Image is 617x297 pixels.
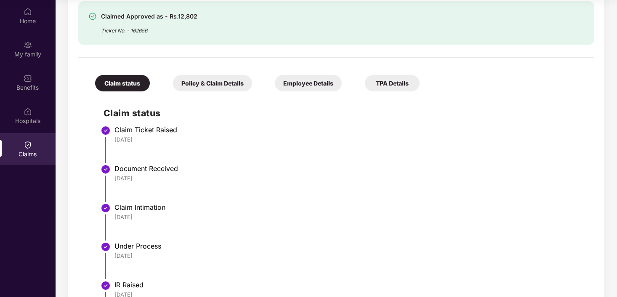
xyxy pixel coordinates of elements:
div: Claim Ticket Raised [114,126,586,134]
img: svg+xml;base64,PHN2ZyBpZD0iU3RlcC1Eb25lLTMyeDMyIiB4bWxucz0iaHR0cDovL3d3dy53My5vcmcvMjAwMC9zdmciIH... [101,242,111,252]
div: [DATE] [114,174,586,182]
div: [DATE] [114,136,586,143]
img: svg+xml;base64,PHN2ZyBpZD0iQmVuZWZpdHMiIHhtbG5zPSJodHRwOi8vd3d3LnczLm9yZy8yMDAwL3N2ZyIgd2lkdGg9Ij... [24,74,32,83]
img: svg+xml;base64,PHN2ZyBpZD0iU3RlcC1Eb25lLTMyeDMyIiB4bWxucz0iaHR0cDovL3d3dy53My5vcmcvMjAwMC9zdmciIH... [101,126,111,136]
div: Claim status [95,75,150,91]
img: svg+xml;base64,PHN2ZyBpZD0iQ2xhaW0iIHhtbG5zPSJodHRwOi8vd3d3LnczLm9yZy8yMDAwL3N2ZyIgd2lkdGg9IjIwIi... [24,141,32,149]
div: [DATE] [114,213,586,221]
img: svg+xml;base64,PHN2ZyB3aWR0aD0iMjAiIGhlaWdodD0iMjAiIHZpZXdCb3g9IjAgMCAyMCAyMCIgZmlsbD0ibm9uZSIgeG... [24,41,32,49]
img: svg+xml;base64,PHN2ZyBpZD0iU3RlcC1Eb25lLTMyeDMyIiB4bWxucz0iaHR0cDovL3d3dy53My5vcmcvMjAwMC9zdmciIH... [101,203,111,213]
h2: Claim status [104,106,586,120]
div: Ticket No. - 162656 [101,21,197,35]
div: Claimed Approved as - Rs.12,802 [101,11,197,21]
img: svg+xml;base64,PHN2ZyBpZD0iSG9tZSIgeG1sbnM9Imh0dHA6Ly93d3cudzMub3JnLzIwMDAvc3ZnIiB3aWR0aD0iMjAiIG... [24,8,32,16]
div: IR Raised [114,281,586,289]
div: Policy & Claim Details [173,75,252,91]
div: Employee Details [275,75,342,91]
div: Under Process [114,242,586,250]
div: Document Received [114,164,586,173]
div: [DATE] [114,252,586,260]
img: svg+xml;base64,PHN2ZyBpZD0iSG9zcGl0YWxzIiB4bWxucz0iaHR0cDovL3d3dy53My5vcmcvMjAwMC9zdmciIHdpZHRoPS... [24,107,32,116]
img: svg+xml;base64,PHN2ZyBpZD0iU3RlcC1Eb25lLTMyeDMyIiB4bWxucz0iaHR0cDovL3d3dy53My5vcmcvMjAwMC9zdmciIH... [101,164,111,174]
img: svg+xml;base64,PHN2ZyBpZD0iU3RlcC1Eb25lLTMyeDMyIiB4bWxucz0iaHR0cDovL3d3dy53My5vcmcvMjAwMC9zdmciIH... [101,281,111,291]
div: TPA Details [365,75,420,91]
div: Claim Intimation [114,203,586,211]
img: svg+xml;base64,PHN2ZyBpZD0iU3VjY2Vzcy0zMngzMiIgeG1sbnM9Imh0dHA6Ly93d3cudzMub3JnLzIwMDAvc3ZnIiB3aW... [88,12,97,21]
